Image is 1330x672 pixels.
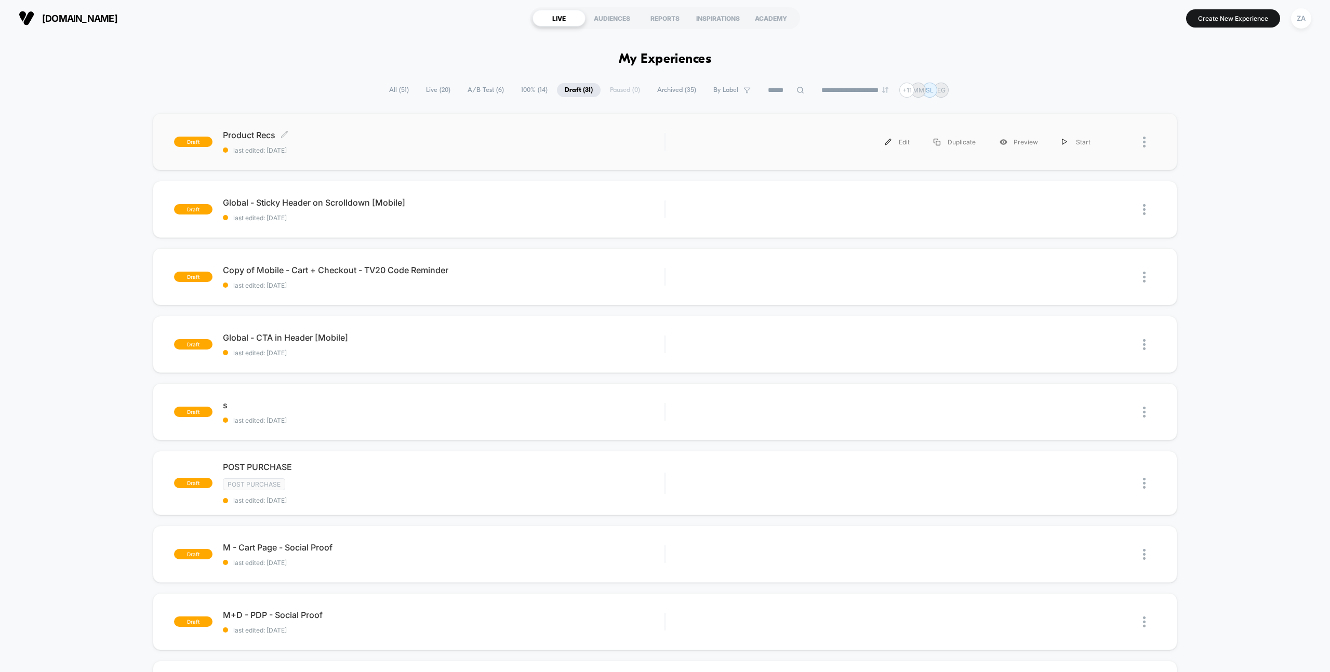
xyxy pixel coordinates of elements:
[174,407,212,417] span: draft
[223,496,664,504] span: last edited: [DATE]
[1143,137,1146,147] img: close
[223,626,664,634] span: last edited: [DATE]
[460,83,512,97] span: A/B Test ( 6 )
[988,130,1050,154] div: Preview
[557,83,601,97] span: Draft ( 31 )
[1186,9,1280,28] button: Create New Experience
[533,10,586,26] div: LIVE
[174,272,212,282] span: draft
[223,146,664,154] span: last edited: [DATE]
[174,137,212,147] span: draft
[223,478,285,490] span: Post Purchase
[1062,139,1067,145] img: menu
[1143,272,1146,283] img: close
[223,416,664,424] span: last edited: [DATE]
[1143,339,1146,350] img: close
[19,10,34,26] img: Visually logo
[1050,130,1102,154] div: Start
[1143,204,1146,215] img: close
[937,86,946,94] p: EG
[42,13,117,24] span: [DOMAIN_NAME]
[418,83,458,97] span: Live ( 20 )
[174,616,212,627] span: draft
[1143,549,1146,560] img: close
[899,83,914,98] div: + 11
[649,83,704,97] span: Archived ( 35 )
[1291,8,1311,29] div: ZA
[1143,478,1146,489] img: close
[619,52,712,67] h1: My Experiences
[174,549,212,559] span: draft
[16,10,121,26] button: [DOMAIN_NAME]
[223,130,664,140] span: Product Recs
[223,265,664,275] span: Copy of Mobile - Cart + Checkout - TV20 Code Reminder
[934,139,940,145] img: menu
[1143,616,1146,627] img: close
[381,83,417,97] span: All ( 51 )
[223,462,664,472] span: POST PURCHASE
[1143,407,1146,418] img: close
[223,197,664,208] span: Global - Sticky Header on Scrolldown [Mobile]
[174,204,212,214] span: draft
[744,10,797,26] div: ACADEMY
[713,86,738,94] span: By Label
[223,214,664,222] span: last edited: [DATE]
[922,130,988,154] div: Duplicate
[873,130,922,154] div: Edit
[913,86,924,94] p: MM
[882,87,888,93] img: end
[223,349,664,357] span: last edited: [DATE]
[174,478,212,488] span: draft
[174,339,212,350] span: draft
[586,10,639,26] div: AUDIENCES
[223,610,664,620] span: M+D - PDP - Social Proof
[926,86,934,94] p: SL
[513,83,555,97] span: 100% ( 14 )
[885,139,892,145] img: menu
[223,332,664,343] span: Global - CTA in Header [Mobile]
[223,542,664,553] span: M - Cart Page - Social Proof
[1288,8,1314,29] button: ZA
[639,10,691,26] div: REPORTS
[691,10,744,26] div: INSPIRATIONS
[223,281,664,289] span: last edited: [DATE]
[223,559,664,567] span: last edited: [DATE]
[223,400,664,410] span: s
